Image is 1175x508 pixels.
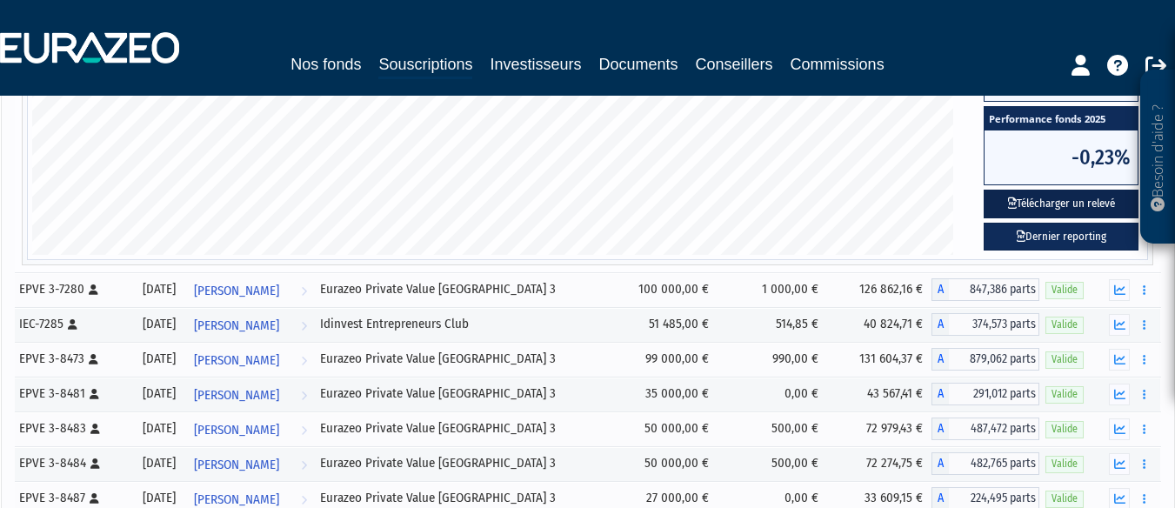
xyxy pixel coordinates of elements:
td: 500,00 € [718,411,827,446]
a: Commissions [791,52,885,77]
span: Valide [1045,282,1084,298]
span: Valide [1045,421,1084,438]
button: Télécharger un relevé [984,190,1138,218]
div: [DATE] [138,419,181,438]
div: Eurazeo Private Value [GEOGRAPHIC_DATA] 3 [320,419,608,438]
a: [PERSON_NAME] [187,342,314,377]
div: A - Eurazeo Private Value Europe 3 [931,452,1040,475]
td: 131 604,37 € [827,342,931,377]
td: 43 567,41 € [827,377,931,411]
span: [PERSON_NAME] [194,379,279,411]
span: A [931,278,949,301]
div: Eurazeo Private Value [GEOGRAPHIC_DATA] 3 [320,454,608,472]
i: Voir l'investisseur [301,414,307,446]
i: [Français] Personne physique [90,493,99,504]
div: EPVE 3-8481 [19,384,126,403]
a: [PERSON_NAME] [187,411,314,446]
td: 0,00 € [718,377,827,411]
td: 126 862,16 € [827,272,931,307]
div: A - Eurazeo Private Value Europe 3 [931,418,1040,440]
td: 99 000,00 € [614,342,718,377]
i: [Français] Personne physique [89,284,98,295]
i: [Français] Personne physique [90,389,99,399]
div: [DATE] [138,280,181,298]
td: 72 979,43 € [827,411,931,446]
a: [PERSON_NAME] [187,377,314,411]
td: 40 824,71 € [827,307,931,342]
span: Valide [1045,456,1084,472]
td: 72 274,75 € [827,446,931,481]
i: Voir l'investisseur [301,449,307,481]
span: [PERSON_NAME] [194,310,279,342]
div: EPVE 3-8487 [19,489,126,507]
a: [PERSON_NAME] [187,272,314,307]
span: A [931,313,949,336]
div: EPVE 3-8483 [19,419,126,438]
div: IEC-7285 [19,315,126,333]
td: 1 000,00 € [718,272,827,307]
div: Eurazeo Private Value [GEOGRAPHIC_DATA] 3 [320,384,608,403]
a: Investisseurs [490,52,581,77]
span: Performance fonds 2025 [985,107,1138,130]
div: Eurazeo Private Value [GEOGRAPHIC_DATA] 3 [320,489,608,507]
a: [PERSON_NAME] [187,307,314,342]
a: Dernier reporting [984,223,1138,251]
div: [DATE] [138,489,181,507]
i: Voir l'investisseur [301,344,307,377]
div: EPVE 3-8473 [19,350,126,368]
span: 487,472 parts [949,418,1040,440]
span: A [931,348,949,371]
div: [DATE] [138,350,181,368]
a: Documents [599,52,678,77]
span: [PERSON_NAME] [194,449,279,481]
span: A [931,383,949,405]
a: Conseillers [696,52,773,77]
span: 879,062 parts [949,348,1040,371]
span: Valide [1045,317,1084,333]
td: 51 485,00 € [614,307,718,342]
div: EPVE 3-7280 [19,280,126,298]
span: 847,386 parts [949,278,1040,301]
div: A - Idinvest Entrepreneurs Club [931,313,1040,336]
i: Voir l'investisseur [301,310,307,342]
td: 100 000,00 € [614,272,718,307]
span: Valide [1045,351,1084,368]
span: -0,23% [985,130,1138,184]
div: A - Eurazeo Private Value Europe 3 [931,278,1040,301]
span: Valide [1045,386,1084,403]
span: 482,765 parts [949,452,1040,475]
span: [PERSON_NAME] [194,344,279,377]
span: Valide [1045,491,1084,507]
td: 514,85 € [718,307,827,342]
span: [PERSON_NAME] [194,275,279,307]
span: 291,012 parts [949,383,1040,405]
div: [DATE] [138,384,181,403]
div: [DATE] [138,315,181,333]
div: A - Eurazeo Private Value Europe 3 [931,383,1040,405]
i: Voir l'investisseur [301,379,307,411]
td: 50 000,00 € [614,446,718,481]
span: A [931,418,949,440]
a: [PERSON_NAME] [187,446,314,481]
div: Idinvest Entrepreneurs Club [320,315,608,333]
span: A [931,452,949,475]
p: Besoin d'aide ? [1148,79,1168,236]
i: [Français] Personne physique [68,319,77,330]
div: EPVE 3-8484 [19,454,126,472]
a: Souscriptions [378,52,472,79]
td: 990,00 € [718,342,827,377]
i: [Français] Personne physique [90,424,100,434]
div: A - Eurazeo Private Value Europe 3 [931,348,1040,371]
span: [PERSON_NAME] [194,414,279,446]
i: Voir l'investisseur [301,275,307,307]
td: 35 000,00 € [614,377,718,411]
div: Eurazeo Private Value [GEOGRAPHIC_DATA] 3 [320,280,608,298]
a: Nos fonds [290,52,361,77]
span: 374,573 parts [949,313,1040,336]
i: [Français] Personne physique [90,458,100,469]
div: [DATE] [138,454,181,472]
td: 500,00 € [718,446,827,481]
td: 50 000,00 € [614,411,718,446]
div: Eurazeo Private Value [GEOGRAPHIC_DATA] 3 [320,350,608,368]
i: [Français] Personne physique [89,354,98,364]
